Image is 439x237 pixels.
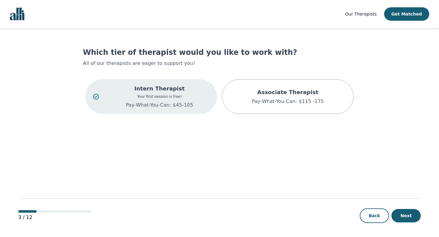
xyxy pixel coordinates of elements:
p: Intern Therapist [109,84,209,93]
p: 3 / 12 [18,214,91,221]
h1: Which tier of therapist would you like to work with? [83,48,356,57]
p: All of our therapists are eager to support you! [83,60,356,67]
button: Get Matched [384,7,429,21]
p: Your first session is free! [109,94,209,99]
button: Next [391,209,421,222]
button: Back [360,208,389,223]
p: Pay-What-You-Can: $45-105 [109,101,209,109]
img: alli logo [10,8,24,20]
a: Our Therapists [345,10,377,18]
span: Our Therapists [345,12,377,16]
p: Associate Therapist [252,88,324,97]
p: Pay-What-You-Can: $115 -175 [252,98,324,105]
